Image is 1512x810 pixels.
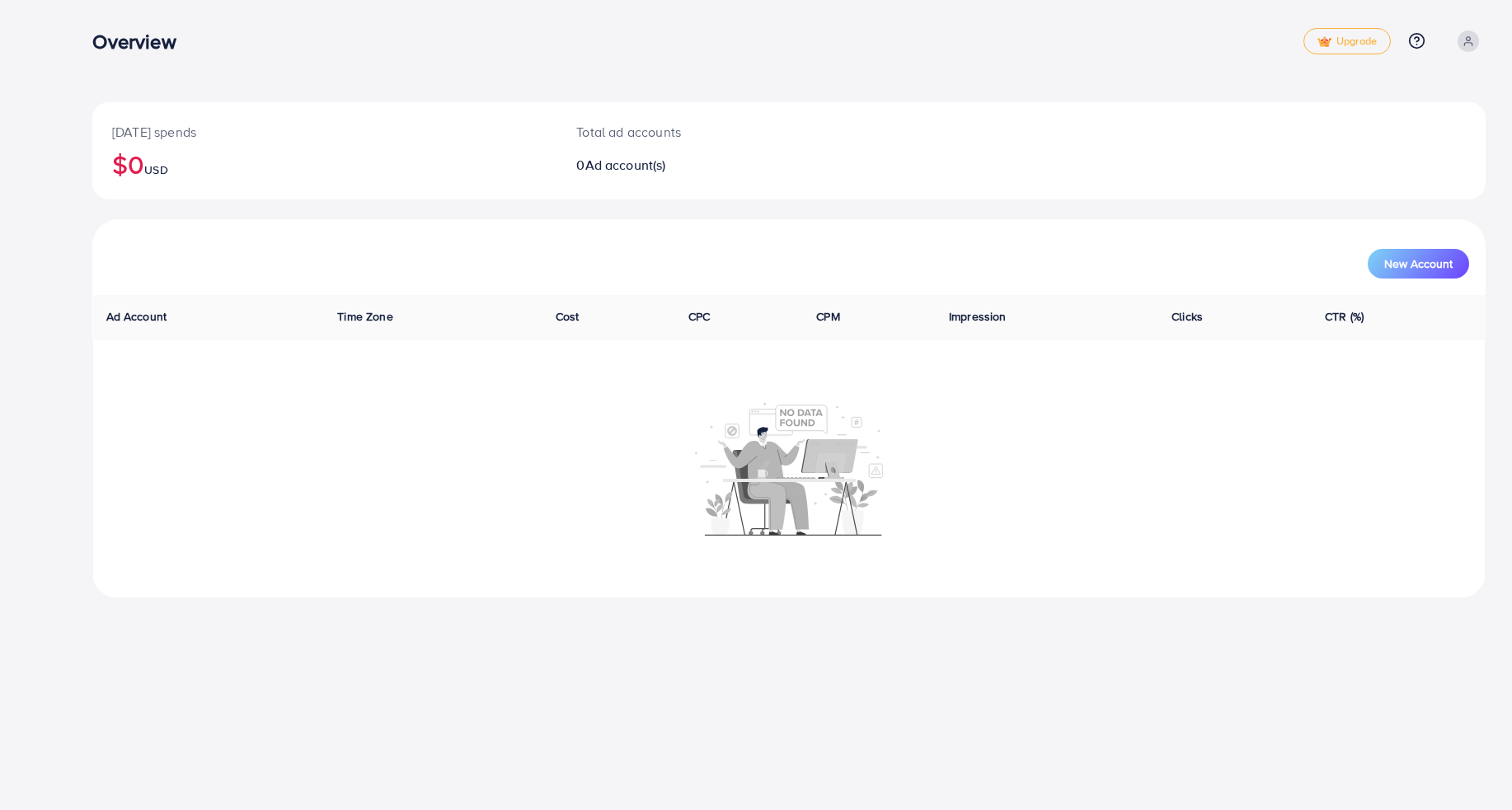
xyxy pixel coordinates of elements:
[106,308,167,325] span: Ad Account
[576,157,885,173] h2: 0
[1303,28,1391,54] a: tickUpgrade
[112,122,537,142] p: [DATE] spends
[1317,35,1377,48] span: Upgrade
[144,162,167,178] span: USD
[1317,36,1331,48] img: tick
[1384,258,1453,269] span: New Account
[1325,308,1364,325] span: CTR (%)
[1172,308,1203,325] span: Clicks
[688,308,710,325] span: CPC
[556,308,580,325] span: Cost
[585,156,666,174] span: Ad account(s)
[816,308,839,325] span: CPM
[112,148,537,180] h2: $0
[337,308,392,325] span: Time Zone
[1368,249,1469,279] button: New Account
[695,400,883,536] img: No account
[576,122,885,142] p: Total ad accounts
[92,30,189,54] h3: Overview
[949,308,1007,325] span: Impression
